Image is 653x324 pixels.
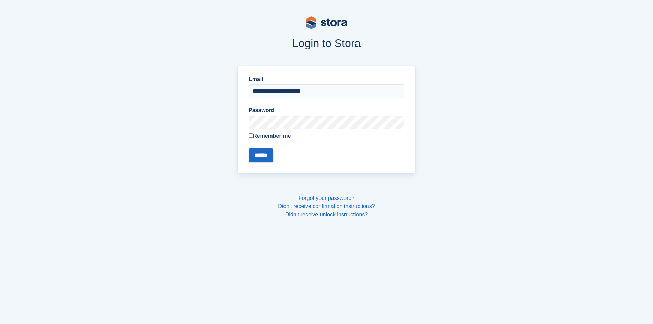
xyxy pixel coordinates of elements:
[249,75,404,83] label: Email
[306,16,347,29] img: stora-logo-53a41332b3708ae10de48c4981b4e9114cc0af31d8433b30ea865607fb682f29.svg
[299,195,355,201] a: Forgot your password?
[107,37,547,49] h1: Login to Stora
[249,106,404,115] label: Password
[249,132,404,140] label: Remember me
[249,133,253,138] input: Remember me
[278,203,375,209] a: Didn't receive confirmation instructions?
[285,212,368,217] a: Didn't receive unlock instructions?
